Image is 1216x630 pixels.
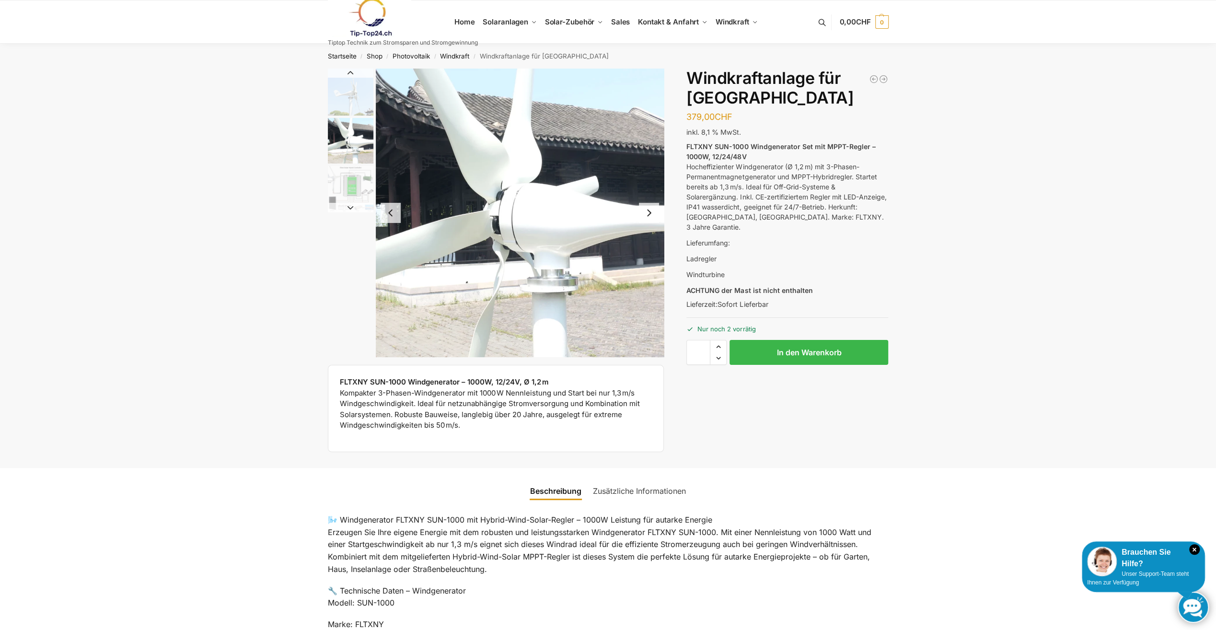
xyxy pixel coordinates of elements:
[381,203,401,223] button: Previous slide
[376,69,664,357] img: Mini Wind Turbine
[393,52,430,60] a: Photovoltaik
[440,52,469,60] a: Windkraft
[607,0,634,44] a: Sales
[325,117,373,164] li: 2 / 3
[483,17,528,26] span: Solaranlagen
[469,53,479,60] span: /
[839,8,888,36] a: 0,00CHF 0
[879,74,888,84] a: Vertikal Windkraftwerk 2000 Watt
[686,269,888,280] p: Windturbine
[357,53,367,60] span: /
[1087,547,1117,576] img: Customer service
[340,377,652,431] p: Kompakter 3-Phasen-Windgenerator mit 1000 W Nennleistung und Start bei nur 1,3 m/s Windgeschwindi...
[634,0,711,44] a: Kontakt & Anfahrt
[340,377,549,386] strong: FLTXNY SUN-1000 Windgenerator – 1000W, 12/24V, Ø 1,2 m
[382,53,393,60] span: /
[311,44,905,69] nav: Breadcrumb
[328,69,373,116] img: Windrad für Balkon und Terrasse
[638,17,699,26] span: Kontakt & Anfahrt
[328,118,373,163] img: Mini Wind Turbine
[328,40,478,46] p: Tiptop Technik zum Stromsparen und Stromgewinnung
[325,164,373,212] li: 3 / 3
[639,203,659,223] button: Next slide
[839,17,870,26] span: 0,00
[479,0,541,44] a: Solaranlagen
[328,166,373,211] img: Beispiel Anschlussmöglickeit
[325,69,373,117] li: 1 / 3
[328,68,373,78] button: Previous slide
[686,300,768,308] span: Lieferzeit:
[686,141,888,232] p: Hocheffizienter Windgenerator (Ø 1,2 m) mit 3-Phasen-Permanentmagnetgenerator und MPPT-Hybridregl...
[869,74,879,84] a: Flexible Solarpanels (2×120 W) & SolarLaderegler
[686,286,812,294] strong: ACHTUNG der Mast ist nicht enthalten
[711,0,762,44] a: Windkraft
[686,128,741,136] span: inkl. 8,1 % MwSt.
[1087,571,1189,586] span: Unser Support-Team steht Ihnen zur Verfügung
[684,371,890,397] iframe: Sicherer Rahmen für schnelle Bezahlvorgänge
[328,514,889,575] p: 🌬️ Windgenerator FLTXNY SUN-1000 mit Hybrid-Wind-Solar-Regler – 1000W Leistung für autarke Energi...
[716,17,749,26] span: Windkraft
[545,17,595,26] span: Solar-Zubehör
[686,112,732,122] bdi: 379,00
[367,52,382,60] a: Shop
[541,0,607,44] a: Solar-Zubehör
[686,142,875,161] strong: FLTXNY SUN-1000 Windgenerator Set mit MPPT-Regler – 1000W, 12/24/48V
[524,479,587,502] a: Beschreibung
[686,238,888,248] p: Lieferumfang:
[686,69,888,108] h1: Windkraftanlage für [GEOGRAPHIC_DATA]
[875,15,889,29] span: 0
[730,340,888,365] button: In den Warenkorb
[587,479,692,502] a: Zusätzliche Informationen
[718,300,768,308] span: Sofort Lieferbar
[1189,544,1200,555] i: Schließen
[611,17,630,26] span: Sales
[686,317,888,334] p: Nur noch 2 vorrätig
[686,254,888,264] p: Ladregler
[715,112,732,122] span: CHF
[328,203,373,212] button: Next slide
[710,340,726,353] span: Increase quantity
[430,53,440,60] span: /
[328,585,889,609] p: 🔧 Technische Daten – Windgenerator Modell: SUN-1000
[686,340,710,365] input: Produktmenge
[1087,547,1200,570] div: Brauchen Sie Hilfe?
[376,69,664,357] li: 2 / 3
[328,52,357,60] a: Startseite
[856,17,871,26] span: CHF
[710,352,726,364] span: Reduce quantity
